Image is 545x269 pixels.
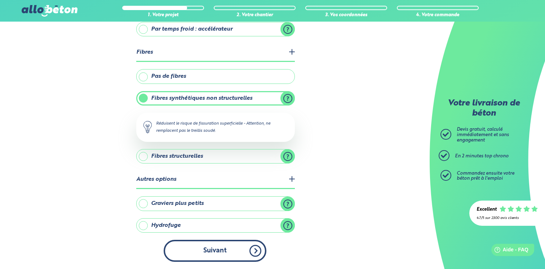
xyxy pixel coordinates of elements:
[397,13,479,18] div: 4. Votre commande
[136,44,295,62] legend: Fibres
[481,241,537,261] iframe: Help widget launcher
[136,149,295,163] label: Fibres structurelles
[477,216,538,220] div: 4.7/5 sur 2300 avis clients
[455,154,509,158] span: En 2 minutes top chrono
[477,207,497,212] div: Excellent
[136,196,295,211] label: Graviers plus petits
[136,22,295,36] label: Par temps froid : accélérateur
[136,171,295,189] legend: Autres options
[164,240,266,262] button: Suivant
[457,127,509,142] span: Devis gratuit, calculé immédiatement et sans engagement
[457,171,514,181] span: Commandez ensuite votre béton prêt à l'emploi
[442,99,525,118] p: Votre livraison de béton
[136,91,295,106] label: Fibres synthétiques non structurelles
[22,5,77,17] img: allobéton
[136,113,295,142] div: Réduisent le risque de fissuration superficielle - Attention, ne remplacent pas le treillis soudé.
[214,13,296,18] div: 2. Votre chantier
[305,13,387,18] div: 3. Vos coordonnées
[122,13,204,18] div: 1. Votre projet
[136,69,295,84] label: Pas de fibres
[136,218,295,233] label: Hydrofuge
